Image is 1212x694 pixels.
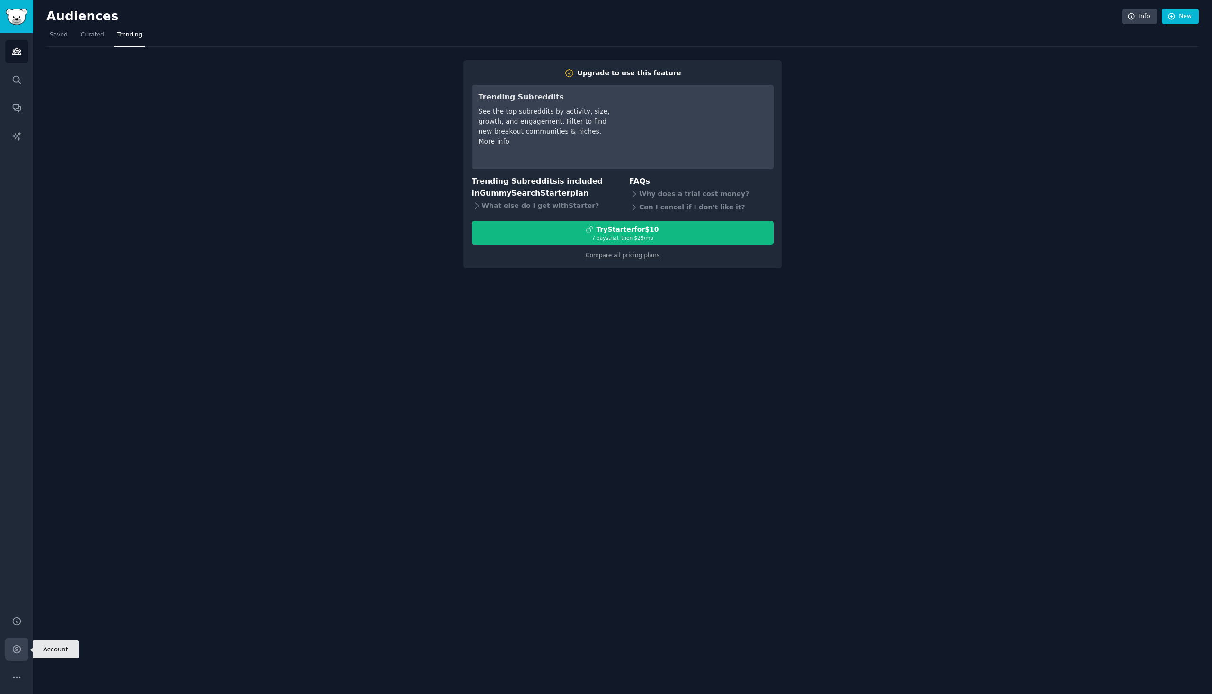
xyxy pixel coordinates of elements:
[480,189,570,198] span: GummySearch Starter
[629,176,774,188] h3: FAQs
[81,31,104,39] span: Curated
[78,27,107,47] a: Curated
[117,31,142,39] span: Trending
[46,9,1122,24] h2: Audiences
[50,31,68,39] span: Saved
[6,9,27,25] img: GummySearch logo
[479,137,509,145] a: More info
[1162,9,1199,25] a: New
[472,234,773,241] div: 7 days trial, then $ 29 /mo
[629,188,774,201] div: Why does a trial cost money?
[625,91,767,162] iframe: YouTube video player
[578,68,681,78] div: Upgrade to use this feature
[586,252,659,259] a: Compare all pricing plans
[596,225,659,234] div: Try Starter for $10
[472,221,774,245] button: TryStarterfor$107 daystrial, then $29/mo
[472,176,616,199] h3: Trending Subreddits is included in plan
[46,27,71,47] a: Saved
[1122,9,1157,25] a: Info
[479,91,612,103] h3: Trending Subreddits
[479,107,612,136] div: See the top subreddits by activity, size, growth, and engagement. Filter to find new breakout com...
[472,199,616,212] div: What else do I get with Starter ?
[114,27,145,47] a: Trending
[629,201,774,214] div: Can I cancel if I don't like it?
